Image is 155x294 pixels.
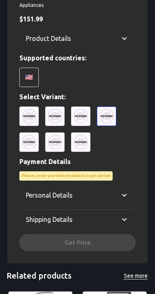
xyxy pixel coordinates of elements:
span: Appliances [19,1,136,9]
div: Product Details [19,29,136,48]
div: 🇺🇸 [19,68,39,87]
img: uc [97,107,116,126]
img: uc [71,132,90,152]
img: uc [71,107,90,126]
span: $ 151.99 [19,15,43,23]
img: uc [19,107,39,126]
button: See more [123,271,149,281]
img: uc [19,132,39,152]
img: uc [45,132,65,152]
p: Please, enter your delivery details to get started [22,173,110,179]
p: Personal Details [26,190,73,200]
h5: Related products [6,271,71,281]
div: Personal Details [19,185,136,205]
div: Shipping Details [19,210,136,229]
p: Product Details [26,34,71,43]
p: Payment Details [19,157,136,166]
p: Shipping Details [26,215,73,224]
img: uc [45,107,65,126]
p: Supported countries: [19,53,136,63]
p: Select Variant: [19,92,136,102]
